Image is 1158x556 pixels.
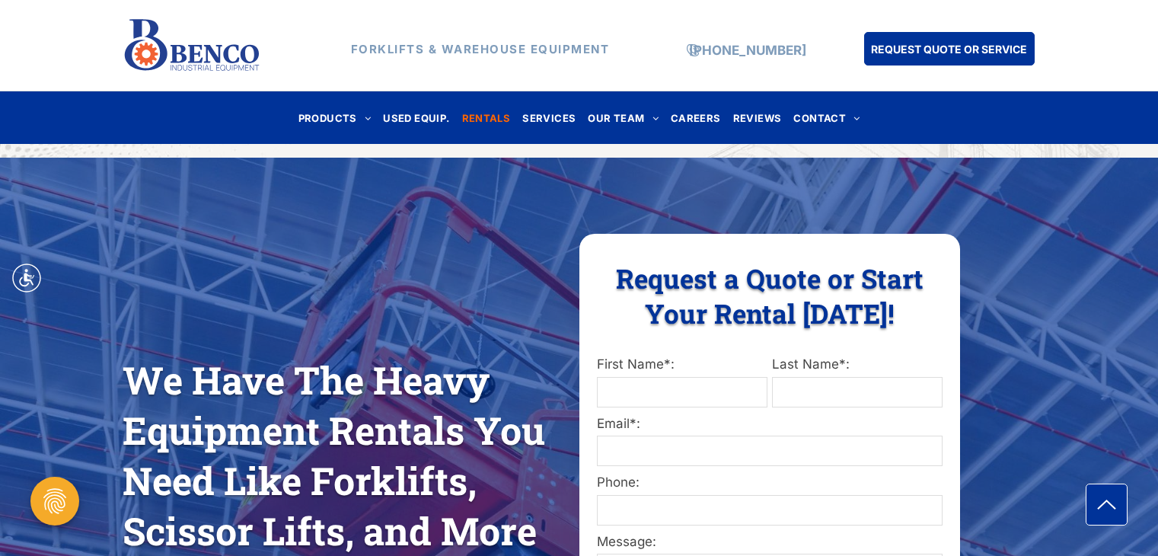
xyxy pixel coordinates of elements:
a: REVIEWS [727,107,788,128]
a: PRODUCTS [292,107,378,128]
label: Phone: [597,473,943,493]
label: Email*: [597,414,943,434]
a: CAREERS [665,107,727,128]
a: [PHONE_NUMBER] [689,43,806,58]
label: First Name*: [597,355,767,375]
label: Last Name*: [772,355,943,375]
span: Request a Quote or Start Your Rental [DATE]! [616,260,924,331]
a: RENTALS [456,107,517,128]
a: USED EQUIP. [377,107,455,128]
a: CONTACT [787,107,866,128]
span: We Have The Heavy Equipment Rentals You Need Like Forklifts, Scissor Lifts, and More [123,355,545,556]
span: REQUEST QUOTE OR SERVICE [871,35,1027,63]
strong: FORKLIFTS & WAREHOUSE EQUIPMENT [351,42,610,56]
a: REQUEST QUOTE OR SERVICE [864,32,1035,66]
label: Message: [597,532,943,552]
a: OUR TEAM [582,107,665,128]
a: SERVICES [516,107,582,128]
